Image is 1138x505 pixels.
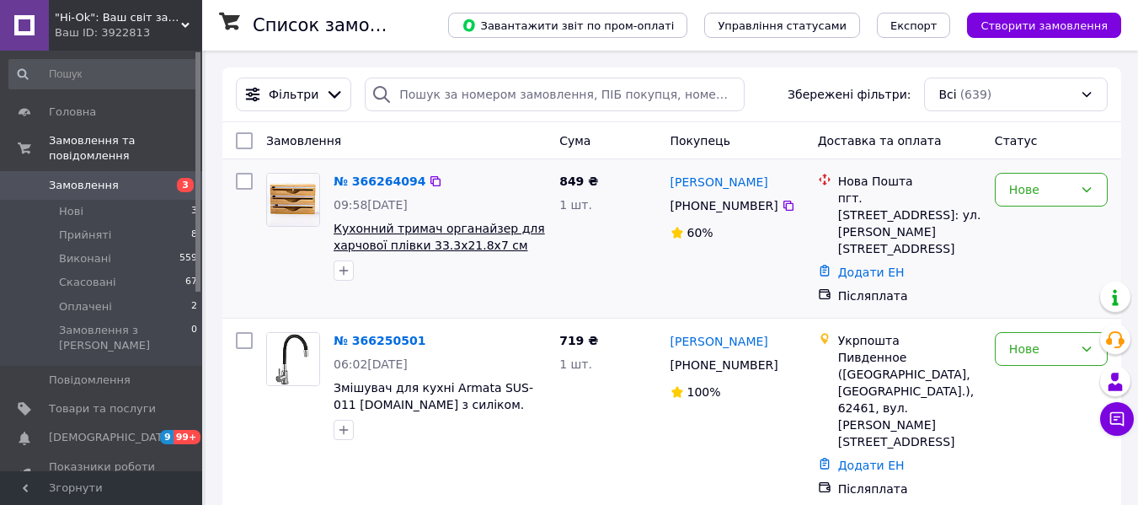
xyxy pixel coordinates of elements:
[179,251,197,266] span: 559
[838,190,981,257] div: пгт. [STREET_ADDRESS]: ул. [PERSON_NAME][STREET_ADDRESS]
[59,251,111,266] span: Виконані
[267,333,319,385] img: Фото товару
[559,198,592,212] span: 1 шт.
[334,175,425,188] a: № 366264094
[938,86,956,103] span: Всі
[559,357,592,371] span: 1 шт.
[1100,402,1134,436] button: Чат з покупцем
[49,133,202,164] span: Замовлення та повідомлення
[838,481,981,497] div: Післяплата
[890,19,938,32] span: Експорт
[269,86,318,103] span: Фільтри
[334,198,408,212] span: 09:58[DATE]
[59,323,191,353] span: Замовлення з [PERSON_NAME]
[59,228,111,243] span: Прийняті
[8,59,199,89] input: Пошук
[266,134,341,148] span: Замовлення
[671,333,768,350] a: [PERSON_NAME]
[687,226,713,239] span: 60%
[995,134,1038,148] span: Статус
[55,25,202,40] div: Ваш ID: 3922813
[59,275,116,290] span: Скасовані
[838,173,981,190] div: Нова Пошта
[718,19,847,32] span: Управління статусами
[1009,180,1073,199] div: Нове
[365,78,745,111] input: Пошук за номером замовлення, ПІБ покупця, номером телефону, Email, номером накладної
[950,18,1121,31] a: Створити замовлення
[667,194,782,218] div: [PHONE_NUMBER]
[838,459,905,472] a: Додати ЕН
[59,204,83,219] span: Нові
[704,13,860,38] button: Управління статусами
[49,105,96,120] span: Головна
[191,204,197,219] span: 3
[191,323,197,353] span: 0
[960,88,992,101] span: (639)
[559,134,590,148] span: Cума
[185,275,197,290] span: 67
[788,86,911,103] span: Збережені фільтри:
[671,134,730,148] span: Покупець
[160,430,174,444] span: 9
[191,299,197,314] span: 2
[49,430,174,445] span: [DEMOGRAPHIC_DATA]
[838,349,981,450] div: Пивденное ([GEOGRAPHIC_DATA], [GEOGRAPHIC_DATA].), 62461, вул. [PERSON_NAME][STREET_ADDRESS]
[559,175,598,188] span: 849 ₴
[334,334,425,347] a: № 366250501
[174,430,201,444] span: 99+
[334,357,408,371] span: 06:02[DATE]
[667,353,782,377] div: [PHONE_NUMBER]
[838,266,905,279] a: Додати ЕН
[266,173,320,227] a: Фото товару
[266,332,320,386] a: Фото товару
[980,19,1108,32] span: Створити замовлення
[49,373,131,388] span: Повідомлення
[59,299,112,314] span: Оплачені
[49,401,156,416] span: Товари та послуги
[1009,340,1073,358] div: Нове
[687,385,721,399] span: 100%
[267,174,319,226] img: Фото товару
[177,178,194,192] span: 3
[49,459,156,490] span: Показники роботи компанії
[877,13,951,38] button: Експорт
[55,10,181,25] span: "Hi-Ok": Ваш світ затишку та комфорту!
[818,134,942,148] span: Доставка та оплата
[334,222,545,269] a: Кухонний тримач органайзер для харчової плівки 33.3х21.8х7 см диспенсер на 3 відділення
[838,287,981,304] div: Післяплата
[49,178,119,193] span: Замовлення
[334,381,533,445] a: Змішувач для кухні Armata SUS-011 [DOMAIN_NAME] з силіком. виливом із неірж. сталі (віл. чорний) ...
[967,13,1121,38] button: Створити замовлення
[448,13,687,38] button: Завантажити звіт по пром-оплаті
[191,228,197,243] span: 8
[559,334,598,347] span: 719 ₴
[838,332,981,349] div: Укрпошта
[253,15,424,35] h1: Список замовлень
[671,174,768,191] a: [PERSON_NAME]
[462,18,674,33] span: Завантажити звіт по пром-оплаті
